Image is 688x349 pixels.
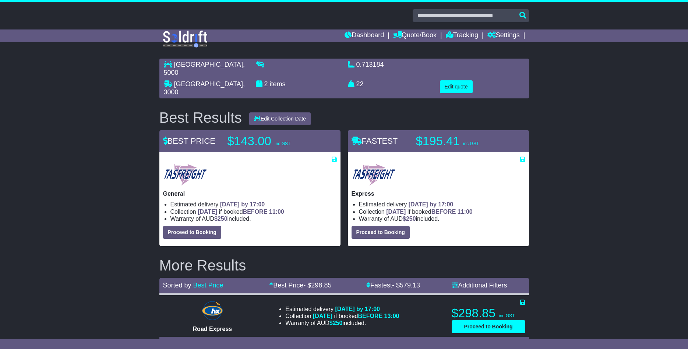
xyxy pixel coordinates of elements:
[352,190,525,197] p: Express
[345,29,384,42] a: Dashboard
[358,313,382,319] span: BEFORE
[359,215,525,222] li: Warranty of AUD included.
[446,29,478,42] a: Tracking
[452,282,507,289] a: Additional Filters
[214,216,227,222] span: $
[384,313,399,319] span: 13:00
[359,208,525,215] li: Collection
[269,282,331,289] a: Best Price- $298.85
[499,313,515,318] span: inc GST
[164,80,245,96] span: , 3000
[170,201,337,208] li: Estimated delivery
[285,320,399,327] li: Warranty of AUD included.
[400,282,420,289] span: 579.13
[163,282,191,289] span: Sorted by
[352,163,396,186] img: Tasfreight: Express
[392,282,420,289] span: - $
[170,208,337,215] li: Collection
[356,61,384,68] span: 0.713184
[440,80,473,93] button: Edit quote
[163,226,221,239] button: Proceed to Booking
[243,209,268,215] span: BEFORE
[193,282,223,289] a: Best Price
[264,80,268,88] span: 2
[393,29,437,42] a: Quote/Book
[164,61,245,76] span: , 5000
[313,313,332,319] span: [DATE]
[200,300,225,322] img: Hunter Express: Road Express
[269,209,284,215] span: 11:00
[406,216,416,222] span: 250
[163,136,215,146] span: BEST PRICE
[352,226,410,239] button: Proceed to Booking
[352,136,398,146] span: FASTEST
[163,163,208,186] img: Tasfreight: General
[311,282,331,289] span: 298.85
[174,80,243,88] span: [GEOGRAPHIC_DATA]
[409,201,454,207] span: [DATE] by 17:00
[285,306,399,313] li: Estimated delivery
[458,209,473,215] span: 11:00
[227,134,320,149] p: $143.00
[452,320,525,333] button: Proceed to Booking
[159,257,529,273] h2: More Results
[198,209,217,215] span: [DATE]
[275,141,290,146] span: inc GST
[285,313,399,320] li: Collection
[452,306,525,321] p: $298.85
[359,201,525,208] li: Estimated delivery
[170,215,337,222] li: Warranty of AUD included.
[386,209,472,215] span: if booked
[386,209,406,215] span: [DATE]
[487,29,520,42] a: Settings
[193,326,232,332] span: Road Express
[270,80,286,88] span: items
[416,134,508,149] p: $195.41
[198,209,284,215] span: if booked
[220,201,265,207] span: [DATE] by 17:00
[303,282,331,289] span: - $
[356,80,364,88] span: 22
[463,141,479,146] span: inc GST
[403,216,416,222] span: $
[366,282,420,289] a: Fastest- $579.13
[174,61,243,68] span: [GEOGRAPHIC_DATA]
[333,320,343,326] span: 250
[156,109,246,126] div: Best Results
[313,313,399,319] span: if booked
[335,306,380,312] span: [DATE] by 17:00
[249,112,311,125] button: Edit Collection Date
[218,216,227,222] span: 250
[163,190,337,197] p: General
[329,320,343,326] span: $
[431,209,456,215] span: BEFORE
